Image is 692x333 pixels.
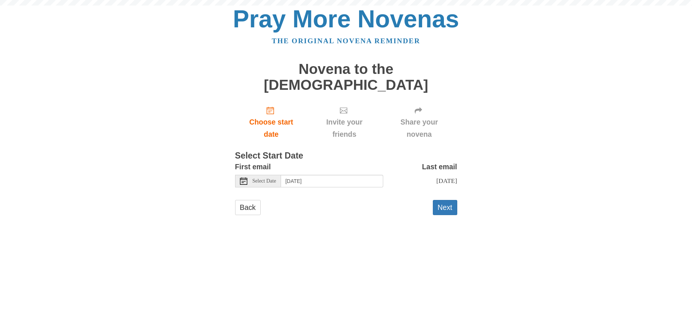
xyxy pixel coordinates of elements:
[307,100,381,144] div: Click "Next" to confirm your start date first.
[422,161,457,173] label: Last email
[436,177,457,184] span: [DATE]
[381,100,457,144] div: Click "Next" to confirm your start date first.
[233,5,459,33] a: Pray More Novenas
[235,161,271,173] label: First email
[272,37,420,45] a: The original novena reminder
[389,116,450,140] span: Share your novena
[253,179,276,184] span: Select Date
[235,100,308,144] a: Choose start date
[235,200,261,215] a: Back
[235,61,457,93] h1: Novena to the [DEMOGRAPHIC_DATA]
[315,116,374,140] span: Invite your friends
[235,151,457,161] h3: Select Start Date
[243,116,300,140] span: Choose start date
[433,200,457,215] button: Next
